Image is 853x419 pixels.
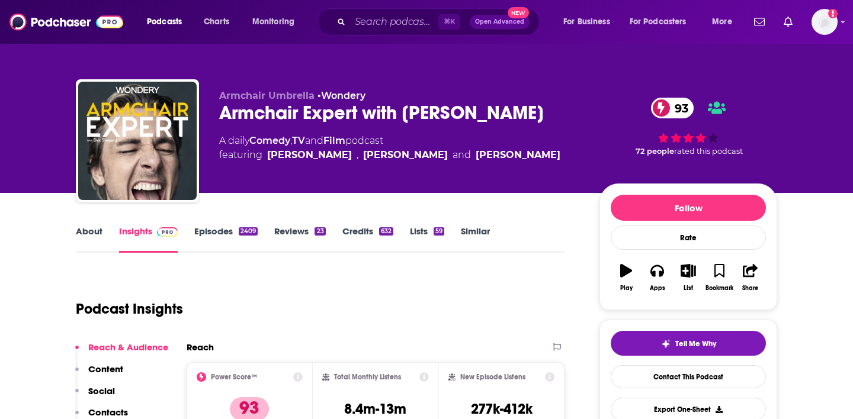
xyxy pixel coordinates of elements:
[812,9,838,35] span: Logged in as Jlescht
[611,331,766,356] button: tell me why sparkleTell Me Why
[267,148,352,162] a: Dax Shepard
[76,225,102,253] a: About
[157,227,178,237] img: Podchaser Pro
[252,14,294,30] span: Monitoring
[88,407,128,418] p: Contacts
[78,82,197,200] img: Armchair Expert with Dax Shepard
[88,363,123,375] p: Content
[342,225,393,253] a: Credits632
[563,14,610,30] span: For Business
[219,90,315,101] span: Armchair Umbrella
[88,385,115,397] p: Social
[187,341,214,353] h2: Reach
[75,363,123,385] button: Content
[630,14,687,30] span: For Podcasters
[321,90,365,101] a: Wondery
[611,195,766,221] button: Follow
[651,98,694,118] a: 93
[636,147,674,156] span: 72 people
[508,7,529,18] span: New
[9,11,123,33] img: Podchaser - Follow, Share and Rate Podcasts
[599,90,777,163] div: 93 72 peoplerated this podcast
[684,285,693,292] div: List
[650,285,665,292] div: Apps
[812,9,838,35] img: User Profile
[410,225,444,253] a: Lists59
[274,225,325,253] a: Reviews23
[244,12,310,31] button: open menu
[712,14,732,30] span: More
[139,12,197,31] button: open menu
[706,285,733,292] div: Bookmark
[704,12,747,31] button: open menu
[194,225,258,253] a: Episodes2409
[219,134,560,162] div: A daily podcast
[88,341,168,353] p: Reach & Audience
[555,12,625,31] button: open menu
[475,19,524,25] span: Open Advanced
[350,12,438,31] input: Search podcasts, credits, & more...
[828,9,838,18] svg: Add a profile image
[75,341,168,363] button: Reach & Audience
[675,339,716,349] span: Tell Me Why
[476,148,560,162] a: Liz Plank
[742,285,758,292] div: Share
[470,15,530,29] button: Open AdvancedNew
[663,98,694,118] span: 93
[318,90,365,101] span: •
[674,147,743,156] span: rated this podcast
[305,135,323,146] span: and
[219,148,560,162] span: featuring
[290,135,292,146] span: ,
[453,148,471,162] span: and
[611,365,766,388] a: Contact This Podcast
[147,14,182,30] span: Podcasts
[249,135,290,146] a: Comedy
[704,256,735,299] button: Bookmark
[661,339,671,349] img: tell me why sparkle
[434,227,444,236] div: 59
[461,225,490,253] a: Similar
[749,12,769,32] a: Show notifications dropdown
[673,256,704,299] button: List
[292,135,305,146] a: TV
[620,285,633,292] div: Play
[239,227,258,236] div: 2409
[211,373,257,381] h2: Power Score™
[119,225,178,253] a: InsightsPodchaser Pro
[76,300,183,318] h1: Podcast Insights
[622,12,704,31] button: open menu
[438,14,460,30] span: ⌘ K
[471,400,533,418] h3: 277k-412k
[363,148,448,162] a: Monica Padman
[334,373,401,381] h2: Total Monthly Listens
[196,12,236,31] a: Charts
[344,400,406,418] h3: 8.4m-13m
[611,256,642,299] button: Play
[735,256,766,299] button: Share
[642,256,672,299] button: Apps
[315,227,325,236] div: 23
[611,225,766,250] div: Rate
[812,9,838,35] button: Show profile menu
[323,135,345,146] a: Film
[75,385,115,407] button: Social
[460,373,525,381] h2: New Episode Listens
[204,14,229,30] span: Charts
[357,148,358,162] span: ,
[379,227,393,236] div: 632
[779,12,797,32] a: Show notifications dropdown
[329,8,551,36] div: Search podcasts, credits, & more...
